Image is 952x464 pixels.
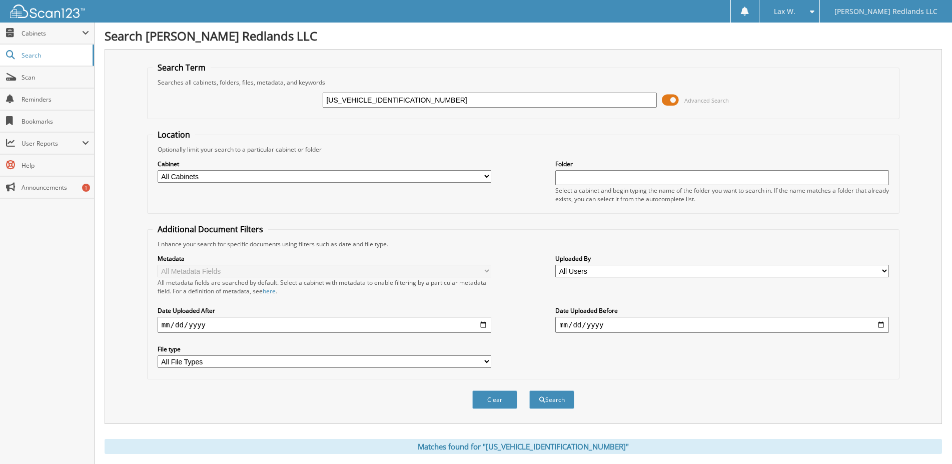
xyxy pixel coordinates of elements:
[529,390,574,409] button: Search
[158,306,491,315] label: Date Uploaded After
[153,62,211,73] legend: Search Term
[10,5,85,18] img: scan123-logo-white.svg
[22,95,89,104] span: Reminders
[22,183,89,192] span: Announcements
[22,73,89,82] span: Scan
[555,306,889,315] label: Date Uploaded Before
[105,439,942,454] div: Matches found for "[US_VEHICLE_IDENTIFICATION_NUMBER]"
[105,28,942,44] h1: Search [PERSON_NAME] Redlands LLC
[555,160,889,168] label: Folder
[22,51,88,60] span: Search
[153,240,894,248] div: Enhance your search for specific documents using filters such as date and file type.
[774,9,795,15] span: Lax W.
[263,287,276,295] a: here
[158,317,491,333] input: start
[472,390,517,409] button: Clear
[153,224,268,235] legend: Additional Document Filters
[158,345,491,353] label: File type
[158,160,491,168] label: Cabinet
[153,129,195,140] legend: Location
[22,29,82,38] span: Cabinets
[684,97,729,104] span: Advanced Search
[153,78,894,87] div: Searches all cabinets, folders, files, metadata, and keywords
[902,416,952,464] iframe: Chat Widget
[153,145,894,154] div: Optionally limit your search to a particular cabinet or folder
[158,278,491,295] div: All metadata fields are searched by default. Select a cabinet with metadata to enable filtering b...
[22,139,82,148] span: User Reports
[834,9,937,15] span: [PERSON_NAME] Redlands LLC
[22,117,89,126] span: Bookmarks
[555,317,889,333] input: end
[555,254,889,263] label: Uploaded By
[158,254,491,263] label: Metadata
[555,186,889,203] div: Select a cabinet and begin typing the name of the folder you want to search in. If the name match...
[22,161,89,170] span: Help
[82,184,90,192] div: 1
